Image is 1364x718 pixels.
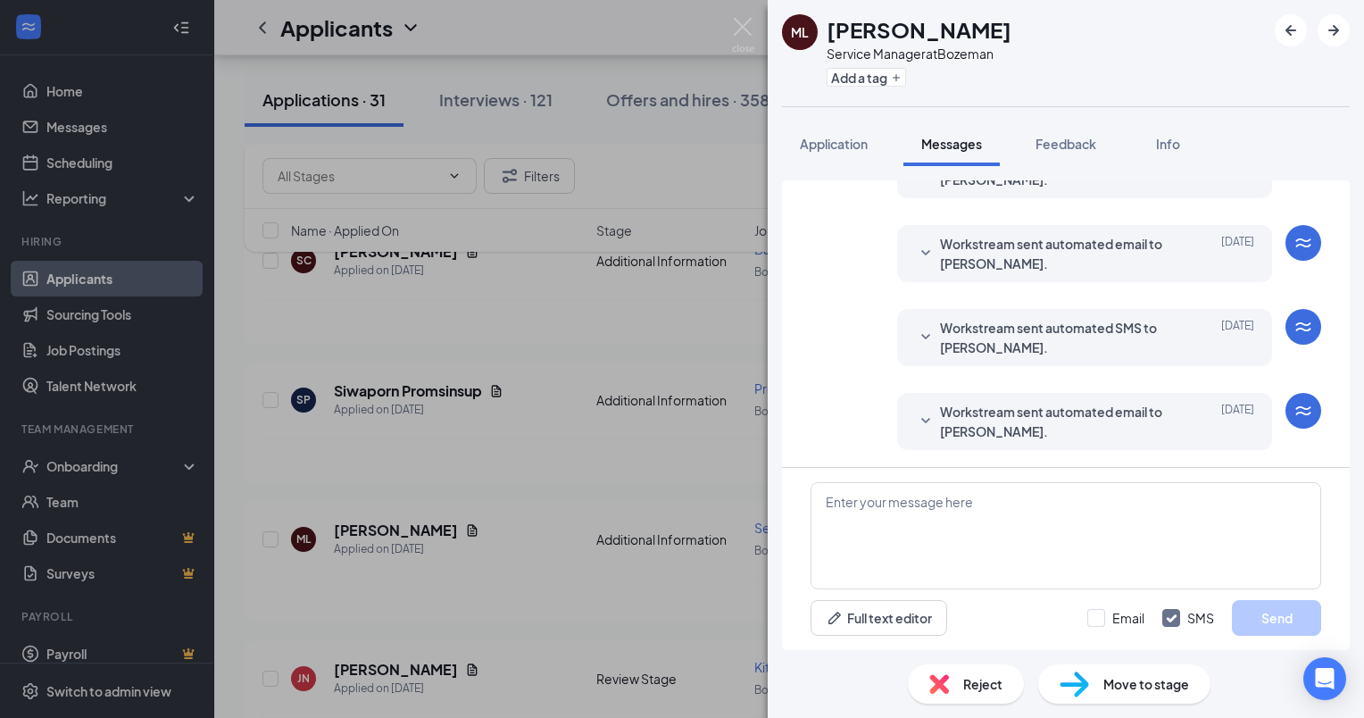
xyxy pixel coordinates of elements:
span: Workstream sent automated email to [PERSON_NAME]. [940,234,1174,273]
button: ArrowRight [1318,14,1350,46]
button: ArrowLeftNew [1275,14,1307,46]
span: Workstream sent automated SMS to [PERSON_NAME]. [940,318,1174,357]
span: Move to stage [1103,674,1189,694]
span: Info [1156,136,1180,152]
span: Application [800,136,868,152]
svg: ArrowLeftNew [1280,20,1302,41]
h1: [PERSON_NAME] [827,14,1011,45]
div: Open Intercom Messenger [1303,657,1346,700]
svg: SmallChevronDown [915,327,936,348]
span: Reject [963,674,1002,694]
svg: Plus [891,72,902,83]
button: PlusAdd a tag [827,68,906,87]
span: [DATE] [1221,402,1254,441]
svg: WorkstreamLogo [1293,400,1314,422]
svg: Pen [826,609,844,627]
span: [DATE] [1221,234,1254,273]
button: Send [1232,600,1321,636]
svg: WorkstreamLogo [1293,232,1314,254]
span: Messages [921,136,982,152]
svg: SmallChevronDown [915,243,936,264]
div: ML [791,23,809,41]
svg: SmallChevronDown [915,411,936,432]
svg: WorkstreamLogo [1293,316,1314,338]
svg: ArrowRight [1323,20,1344,41]
span: [DATE] [1221,318,1254,357]
div: Service Manager at Bozeman [827,45,1011,63]
span: Workstream sent automated email to [PERSON_NAME]. [940,402,1174,441]
span: Feedback [1035,136,1096,152]
button: Full text editorPen [811,600,947,636]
